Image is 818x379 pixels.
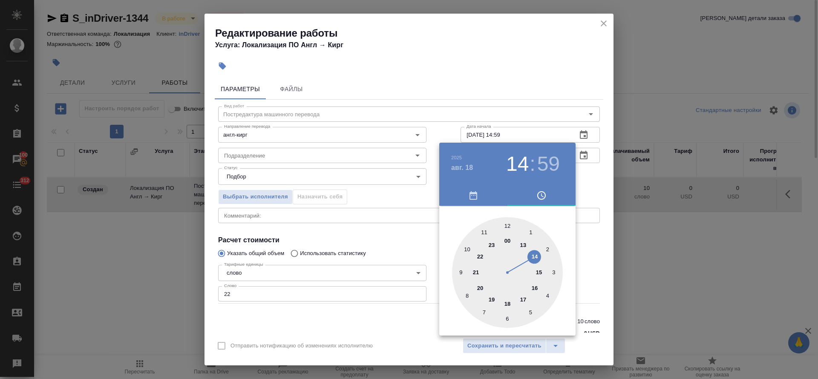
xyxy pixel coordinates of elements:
button: 59 [537,152,560,176]
h3: : [530,152,535,176]
button: 2025 [451,155,462,160]
button: авг. 18 [451,163,473,173]
button: 14 [506,152,529,176]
